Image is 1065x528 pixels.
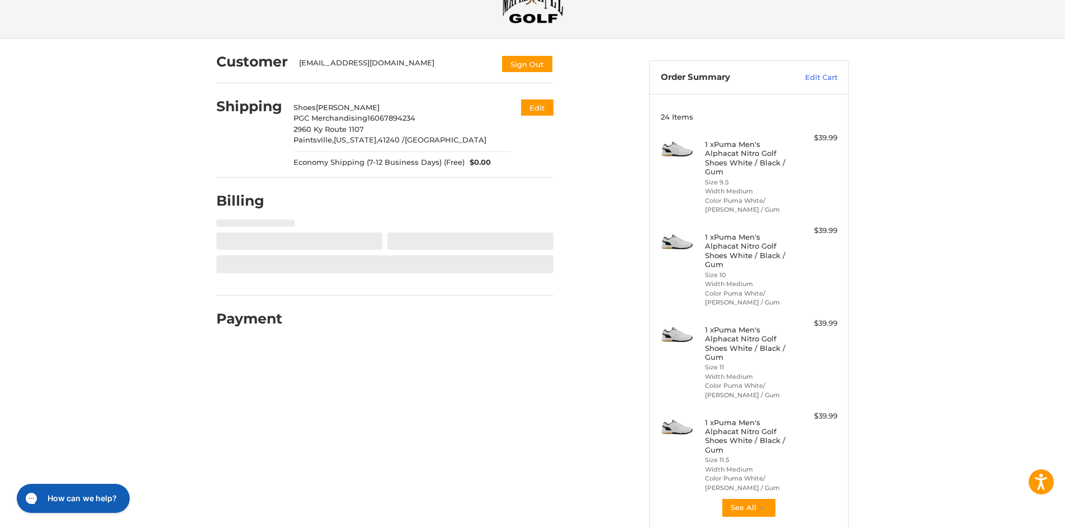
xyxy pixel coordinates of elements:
li: Size 11.5 [705,455,791,465]
li: Size 9.5 [705,178,791,187]
h2: Billing [216,192,282,210]
span: Shoes [294,103,316,112]
span: 2960 Ky Route 1107 [294,125,364,134]
li: Color Puma White/ [PERSON_NAME] / Gum [705,474,791,492]
li: Width Medium [705,465,791,474]
span: [PERSON_NAME] [316,103,380,112]
h3: 24 Items [661,112,837,121]
h2: Shipping [216,98,282,115]
div: $39.99 [793,225,837,236]
div: $39.99 [793,318,837,329]
span: 16067894234 [367,113,415,122]
iframe: Gorgias live chat messenger [11,480,133,517]
div: [EMAIL_ADDRESS][DOMAIN_NAME] [299,58,490,73]
h4: 1 x Puma Men's Alphacat Nitro Golf Shoes White / Black / Gum [705,418,791,454]
li: Width Medium [705,372,791,382]
span: PGC Merchandising [294,113,367,122]
h4: 1 x Puma Men's Alphacat Nitro Golf Shoes White / Black / Gum [705,232,791,269]
span: [US_STATE], [334,135,378,144]
h4: 1 x Puma Men's Alphacat Nitro Golf Shoes White / Black / Gum [705,140,791,176]
span: $0.00 [465,157,491,168]
h3: Order Summary [661,72,781,83]
span: Paintsville, [294,135,334,144]
button: Sign Out [501,55,553,73]
li: Color Puma White/ [PERSON_NAME] / Gum [705,289,791,307]
li: Size 11 [705,363,791,372]
div: $39.99 [793,411,837,422]
a: Edit Cart [781,72,837,83]
li: Size 10 [705,270,791,280]
li: Color Puma White/ [PERSON_NAME] / Gum [705,196,791,215]
li: Width Medium [705,279,791,289]
button: Edit [521,99,553,116]
button: See All [721,498,777,518]
h2: Payment [216,310,282,327]
span: 41240 / [378,135,405,144]
span: Economy Shipping (7-12 Business Days) (Free) [294,157,465,168]
div: $39.99 [793,132,837,144]
h4: 1 x Puma Men's Alphacat Nitro Golf Shoes White / Black / Gum [705,325,791,361]
h2: Customer [216,53,288,70]
li: Width Medium [705,187,791,196]
span: [GEOGRAPHIC_DATA] [405,135,486,144]
li: Color Puma White/ [PERSON_NAME] / Gum [705,381,791,399]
